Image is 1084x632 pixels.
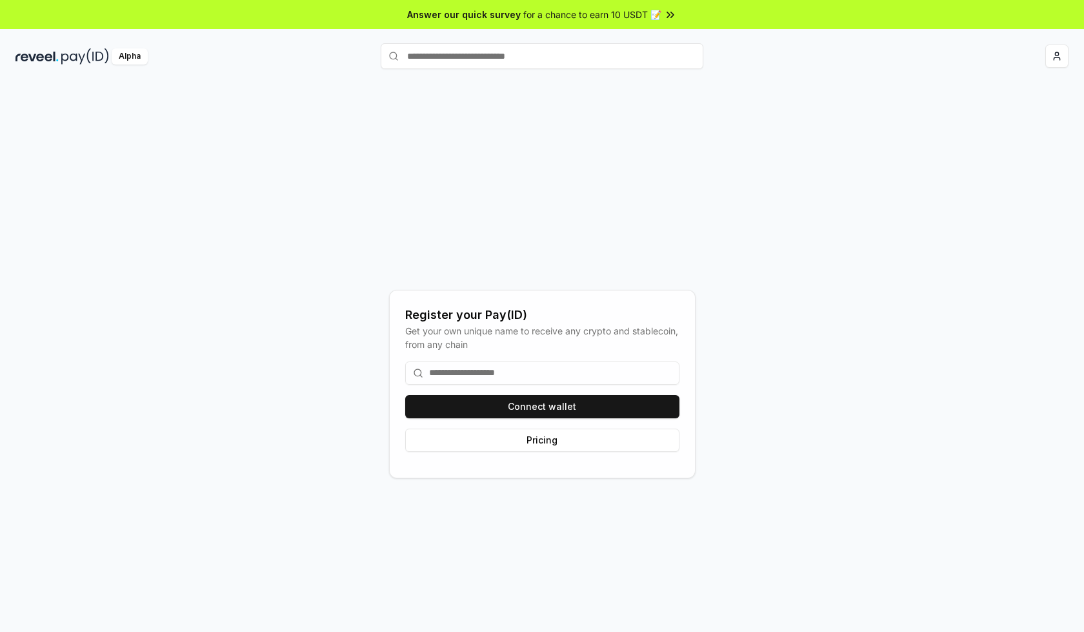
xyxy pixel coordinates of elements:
[15,48,59,65] img: reveel_dark
[405,429,679,452] button: Pricing
[407,8,521,21] span: Answer our quick survey
[61,48,109,65] img: pay_id
[405,306,679,324] div: Register your Pay(ID)
[523,8,661,21] span: for a chance to earn 10 USDT 📝
[405,324,679,351] div: Get your own unique name to receive any crypto and stablecoin, from any chain
[405,395,679,418] button: Connect wallet
[112,48,148,65] div: Alpha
